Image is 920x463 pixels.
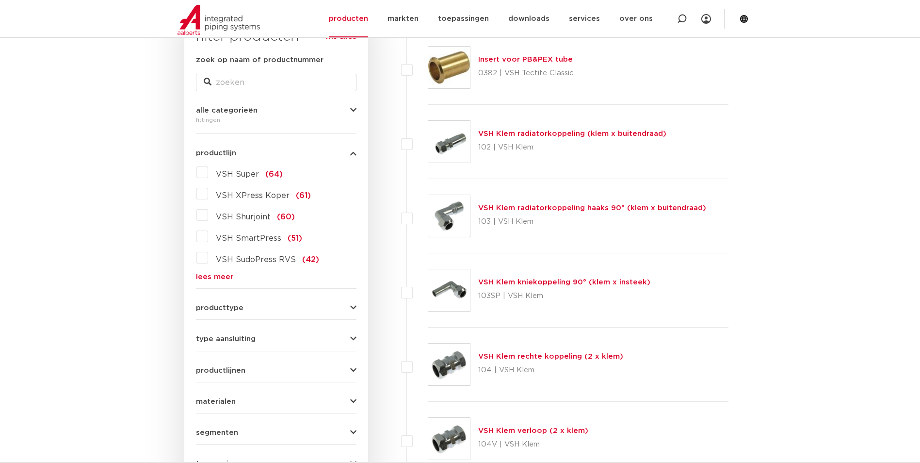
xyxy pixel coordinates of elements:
button: materialen [196,398,356,405]
a: VSH Klem verloop (2 x klem) [478,427,588,434]
span: VSH SudoPress RVS [216,256,296,264]
p: 104V | VSH Klem [478,437,588,452]
img: Thumbnail for VSH Klem radiatorkoppeling haaks 90° (klem x buitendraad) [428,195,470,237]
a: lees meer [196,273,356,281]
button: producttype [196,304,356,312]
a: VSH Klem kniekoppeling 90° (klem x insteek) [478,279,650,286]
span: type aansluiting [196,335,256,343]
span: VSH SmartPress [216,234,281,242]
span: segmenten [196,429,238,436]
p: 0382 | VSH Tectite Classic [478,66,574,81]
div: fittingen [196,114,356,126]
span: productlijn [196,149,236,157]
span: (61) [296,192,311,199]
span: VSH Super [216,170,259,178]
input: zoeken [196,74,356,91]
button: segmenten [196,429,356,436]
span: (42) [302,256,319,264]
a: VSH Klem rechte koppeling (2 x klem) [478,353,623,360]
a: Insert voor PB&PEX tube [478,56,573,63]
p: 102 | VSH Klem [478,140,666,155]
p: 103 | VSH Klem [478,214,706,230]
p: 104 | VSH Klem [478,363,623,378]
img: Thumbnail for Insert voor PB&PEX tube [428,47,470,88]
span: alle categorieën [196,107,258,114]
span: (51) [288,234,302,242]
span: VSH XPress Koper [216,192,290,199]
span: productlijnen [196,367,245,374]
button: productlijn [196,149,356,157]
span: (60) [277,213,295,221]
button: productlijnen [196,367,356,374]
p: 103SP | VSH Klem [478,288,650,304]
img: Thumbnail for VSH Klem radiatorkoppeling (klem x buitendraad) [428,121,470,163]
span: VSH Shurjoint [216,213,271,221]
span: (64) [265,170,283,178]
a: VSH Klem radiatorkoppeling (klem x buitendraad) [478,130,666,137]
button: type aansluiting [196,335,356,343]
span: materialen [196,398,236,405]
span: producttype [196,304,243,312]
img: Thumbnail for VSH Klem verloop (2 x klem) [428,418,470,460]
label: zoek op naam of productnummer [196,54,323,66]
button: alle categorieën [196,107,356,114]
a: VSH Klem radiatorkoppeling haaks 90° (klem x buitendraad) [478,204,706,212]
img: Thumbnail for VSH Klem kniekoppeling 90° (klem x insteek) [428,269,470,311]
img: Thumbnail for VSH Klem rechte koppeling (2 x klem) [428,344,470,385]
